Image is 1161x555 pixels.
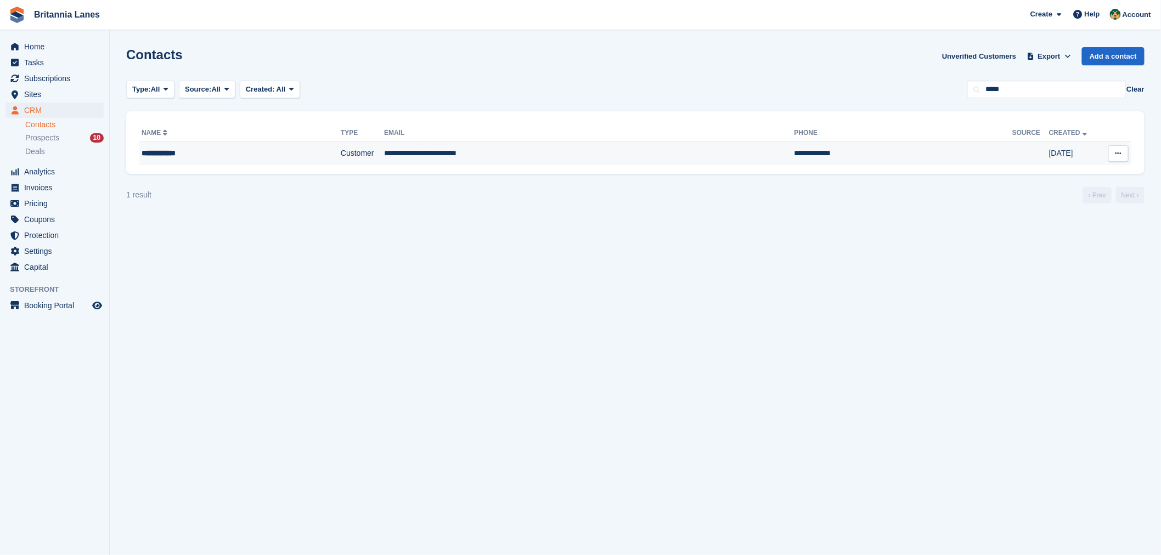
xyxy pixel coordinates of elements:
span: Deals [25,146,45,157]
span: Type: [132,84,151,95]
a: menu [5,164,104,179]
button: Source: All [179,81,235,99]
th: Email [384,124,794,142]
span: Created: [246,85,275,93]
span: All [151,84,160,95]
th: Source [1012,124,1049,142]
th: Phone [794,124,1012,142]
span: Help [1085,9,1100,20]
span: Subscriptions [24,71,90,86]
th: Type [341,124,384,142]
span: Settings [24,243,90,259]
span: Invoices [24,180,90,195]
a: menu [5,180,104,195]
span: Source: [185,84,211,95]
span: Storefront [10,284,109,295]
button: Clear [1126,84,1145,95]
a: Previous [1083,187,1112,203]
a: Britannia Lanes [30,5,104,24]
span: Tasks [24,55,90,70]
td: [DATE] [1049,142,1101,165]
span: Coupons [24,212,90,227]
a: menu [5,298,104,313]
span: All [277,85,286,93]
span: Protection [24,228,90,243]
a: menu [5,39,104,54]
a: Add a contact [1082,47,1145,65]
a: Deals [25,146,104,157]
a: menu [5,228,104,243]
button: Export [1025,47,1073,65]
button: Type: All [126,81,174,99]
a: Contacts [25,120,104,130]
span: Account [1123,9,1151,20]
span: Booking Portal [24,298,90,313]
a: Prospects 10 [25,132,104,144]
span: Sites [24,87,90,102]
a: Unverified Customers [938,47,1021,65]
span: Pricing [24,196,90,211]
div: 10 [90,133,104,143]
span: Create [1030,9,1052,20]
a: Preview store [91,299,104,312]
span: All [212,84,221,95]
h1: Contacts [126,47,183,62]
img: Nathan Kellow [1110,9,1121,20]
button: Created: All [240,81,300,99]
a: menu [5,71,104,86]
a: menu [5,55,104,70]
span: CRM [24,103,90,118]
a: Created [1049,129,1089,137]
nav: Page [1081,187,1147,203]
span: Analytics [24,164,90,179]
a: menu [5,103,104,118]
span: Home [24,39,90,54]
span: Capital [24,259,90,275]
a: menu [5,212,104,227]
a: menu [5,87,104,102]
img: stora-icon-8386f47178a22dfd0bd8f6a31ec36ba5ce8667c1dd55bd0f319d3a0aa187defe.svg [9,7,25,23]
a: Name [142,129,170,137]
a: menu [5,196,104,211]
a: menu [5,259,104,275]
div: 1 result [126,189,151,201]
td: Customer [341,142,384,165]
a: menu [5,243,104,259]
span: Export [1038,51,1061,62]
span: Prospects [25,133,59,143]
a: Next [1116,187,1145,203]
